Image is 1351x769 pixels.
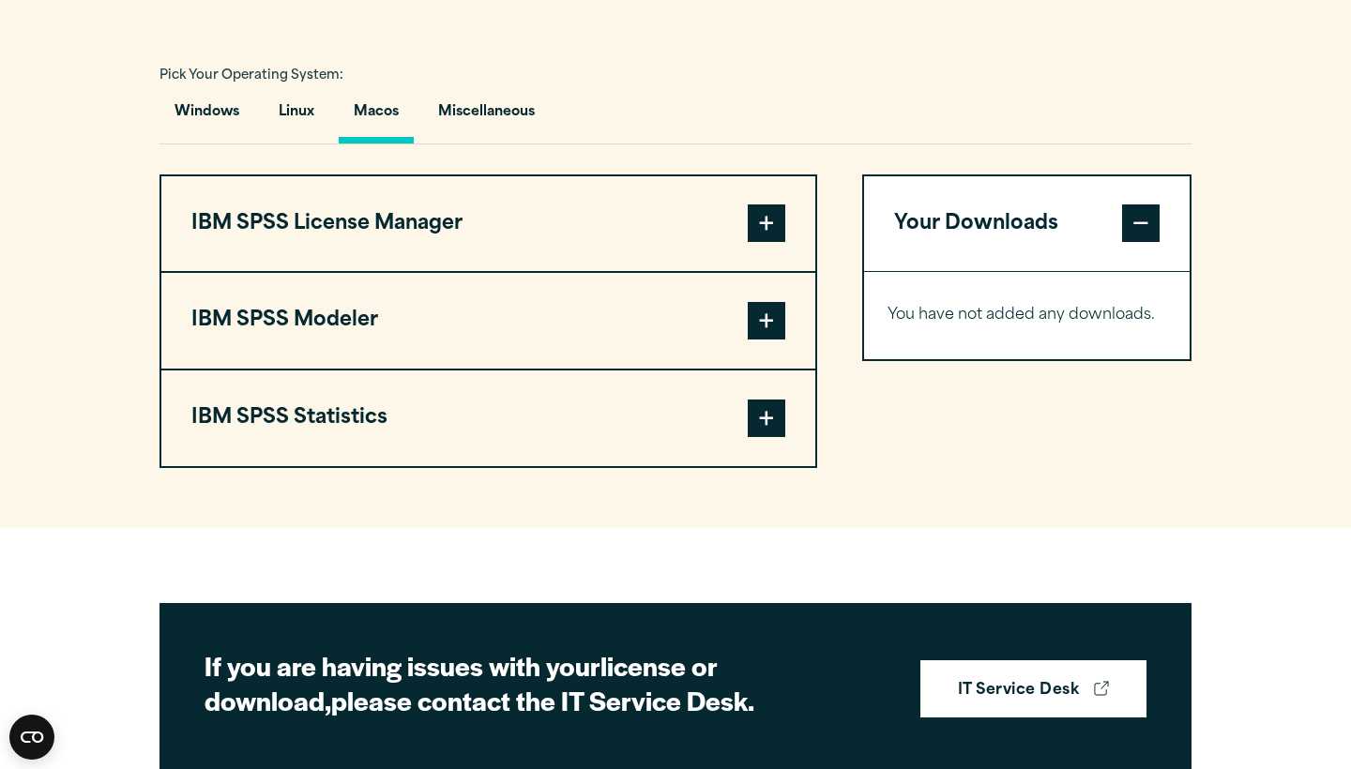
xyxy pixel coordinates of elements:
[205,646,718,719] strong: license or download,
[264,90,329,143] button: Linux
[159,90,254,143] button: Windows
[205,648,861,718] h2: If you are having issues with your please contact the IT Service Desk.
[161,273,815,369] button: IBM SPSS Modeler
[423,90,550,143] button: Miscellaneous
[9,715,54,760] button: Open CMP widget
[888,302,1166,329] p: You have not added any downloads.
[161,370,815,466] button: IBM SPSS Statistics
[864,271,1190,359] div: Your Downloads
[920,660,1146,718] a: IT Service Desk
[864,176,1190,272] button: Your Downloads
[159,69,343,82] span: Pick Your Operating System:
[339,90,414,143] button: Macos
[958,679,1079,703] strong: IT Service Desk
[161,176,815,272] button: IBM SPSS License Manager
